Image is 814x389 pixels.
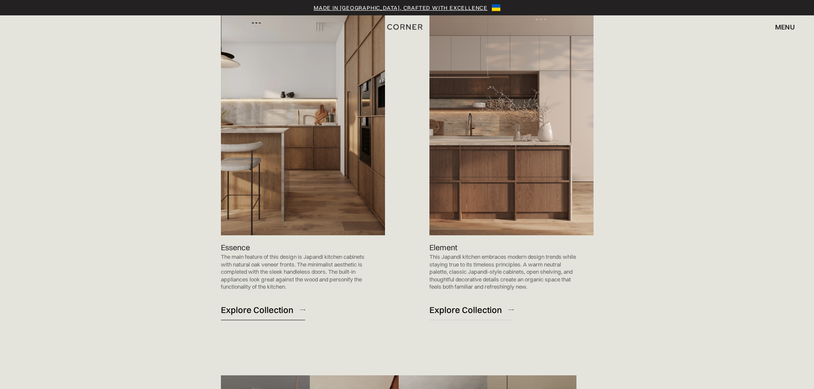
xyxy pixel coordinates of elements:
[767,20,795,34] div: menu
[429,242,457,253] p: Element
[429,253,576,291] p: This Japandi kitchen embraces modern design trends while staying true to its timeless principles....
[775,23,795,30] div: menu
[221,299,305,320] a: Explore Collection
[378,21,436,32] a: home
[221,242,250,253] p: Essence
[221,304,294,316] div: Explore Collection
[314,3,488,12] a: Made in [GEOGRAPHIC_DATA], crafted with excellence
[429,299,514,320] a: Explore Collection
[221,253,368,291] p: The main feature of this design is Japandi kitchen cabinets with natural oak veneer fronts. The m...
[429,304,502,316] div: Explore Collection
